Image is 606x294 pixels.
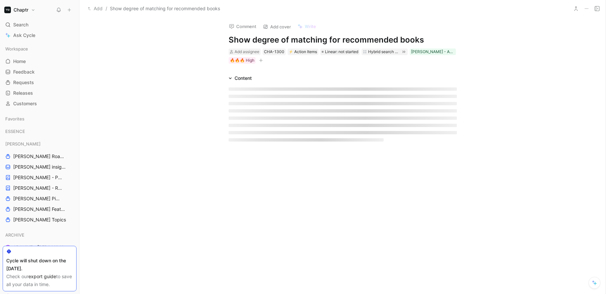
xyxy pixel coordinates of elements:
[3,5,37,15] button: ChaptrChaptr
[235,49,259,54] span: Add assignee
[3,162,77,172] a: [PERSON_NAME] insights
[13,69,35,75] span: Feedback
[13,174,63,181] span: [PERSON_NAME] - PLANNINGS
[5,46,28,52] span: Workspace
[13,90,33,96] span: Releases
[264,49,284,55] div: CHA-1300
[226,22,259,31] button: Comment
[3,99,77,109] a: Customers
[289,49,317,55] div: Action Items
[3,139,77,225] div: [PERSON_NAME][PERSON_NAME] Roadmap - open items[PERSON_NAME] insights[PERSON_NAME] - PLANNINGS[PE...
[13,244,69,251] span: ARCHIVE - [PERSON_NAME] Pipeline
[13,216,66,223] span: [PERSON_NAME] Topics
[411,49,455,55] div: [PERSON_NAME] - ARCHIVE
[13,21,28,29] span: Search
[3,230,77,240] div: ARCHIVE
[13,58,26,65] span: Home
[295,22,319,31] button: Write
[229,35,457,45] h1: Show degree of matching for recommended books
[13,185,64,191] span: [PERSON_NAME] - REFINEMENTS
[13,31,35,39] span: Ask Cycle
[325,49,358,55] span: Linear: not started
[3,44,77,54] div: Workspace
[6,273,73,288] div: Check our to save all your data in time.
[5,232,24,238] span: ARCHIVE
[3,78,77,87] a: Requests
[28,274,56,279] a: export guide
[230,57,254,64] div: 🔥🔥🔥 High
[3,126,77,136] div: ESSENCE
[305,23,316,29] span: Write
[3,30,77,40] a: Ask Cycle
[3,183,77,193] a: [PERSON_NAME] - REFINEMENTS
[3,215,77,225] a: [PERSON_NAME] Topics
[13,164,67,170] span: [PERSON_NAME] insights
[13,153,65,160] span: [PERSON_NAME] Roadmap - open items
[106,5,107,13] span: /
[5,115,24,122] span: Favorites
[13,79,34,86] span: Requests
[3,139,77,149] div: [PERSON_NAME]
[226,74,254,82] div: Content
[3,243,77,252] a: ARCHIVE - [PERSON_NAME] Pipeline
[3,88,77,98] a: Releases
[3,126,77,138] div: ESSENCE
[5,141,41,147] span: [PERSON_NAME]
[3,230,77,263] div: ARCHIVEARCHIVE - [PERSON_NAME] PipelineARCHIVE - Noa Pipeline
[3,151,77,161] a: [PERSON_NAME] Roadmap - open items
[260,22,294,31] button: Add cover
[86,5,104,13] button: Add
[5,128,25,135] span: ESSENCE
[235,74,252,82] div: Content
[3,56,77,66] a: Home
[6,257,73,273] div: Cycle will shut down on the [DATE].
[3,114,77,124] div: Favorites
[110,5,220,13] span: Show degree of matching for recommended books
[288,49,318,55] div: ⚡Action Items
[3,194,77,204] a: [PERSON_NAME] Pipeline
[13,100,37,107] span: Customers
[13,195,61,202] span: [PERSON_NAME] Pipeline
[4,7,11,13] img: Chaptr
[13,206,68,212] span: [PERSON_NAME] Features
[368,49,399,55] div: Hybrid search to improve semantic search
[289,50,293,54] img: ⚡
[3,67,77,77] a: Feedback
[3,20,77,30] div: Search
[14,7,28,13] h1: Chaptr
[3,204,77,214] a: [PERSON_NAME] Features
[3,173,77,182] a: [PERSON_NAME] - PLANNINGS
[320,49,360,55] div: Linear: not started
